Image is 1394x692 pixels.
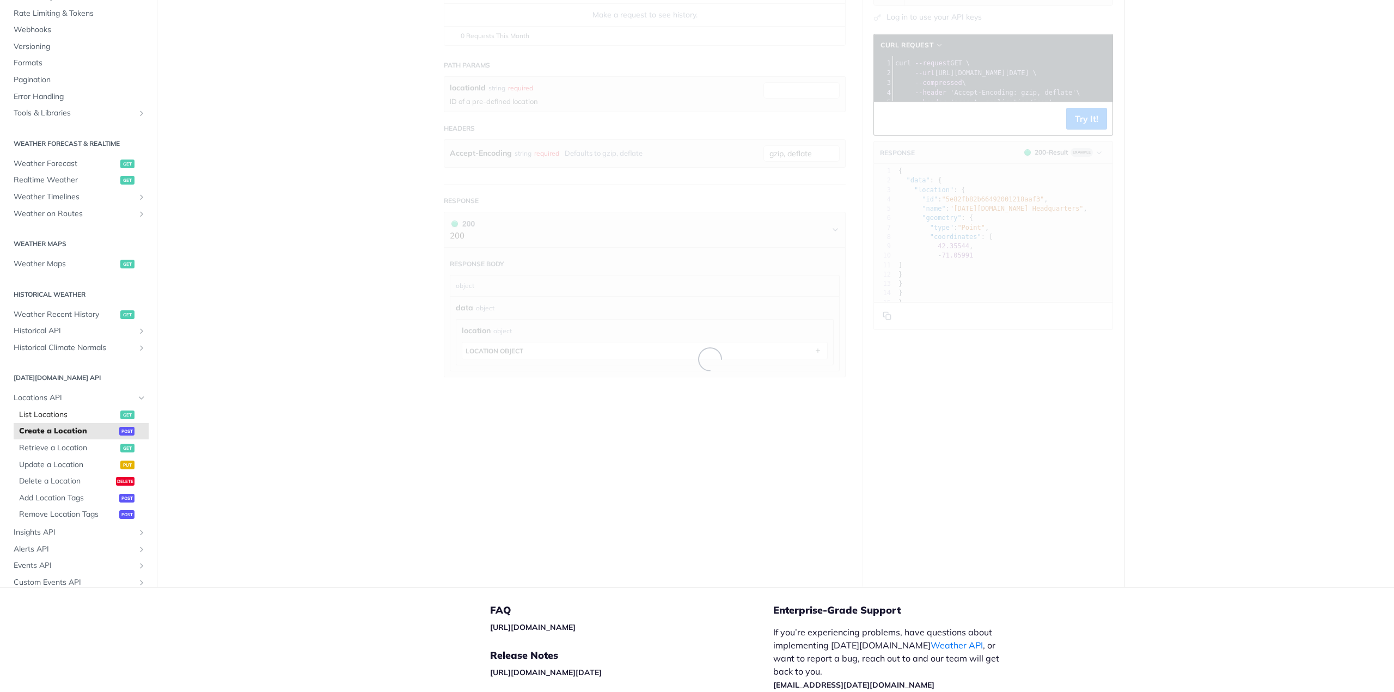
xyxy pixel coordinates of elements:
h2: Weather Forecast & realtime [8,139,149,149]
a: Events APIShow subpages for Events API [8,558,149,574]
a: Retrieve a Locationget [14,440,149,456]
span: put [120,461,134,469]
span: Weather Forecast [14,158,118,169]
span: Update a Location [19,460,118,470]
a: Weather TimelinesShow subpages for Weather Timelines [8,189,149,205]
span: post [119,427,134,436]
span: Historical Climate Normals [14,342,134,353]
a: Pagination [8,72,149,88]
a: Delete a Locationdelete [14,473,149,489]
span: Remove Location Tags [19,509,117,520]
a: Alerts APIShow subpages for Alerts API [8,541,149,558]
span: Custom Events API [14,577,134,588]
span: Pagination [14,75,146,85]
span: Versioning [14,41,146,52]
span: Weather Recent History [14,309,118,320]
a: Weather API [931,640,983,651]
button: Show subpages for Insights API [137,528,146,537]
span: Rate Limiting & Tokens [14,8,146,19]
a: List Locationsget [14,407,149,423]
a: Versioning [8,39,149,55]
a: [URL][DOMAIN_NAME] [490,622,576,632]
button: Show subpages for Alerts API [137,545,146,554]
span: Retrieve a Location [19,443,118,454]
a: Historical APIShow subpages for Historical API [8,323,149,339]
span: post [119,494,134,503]
span: List Locations [19,409,118,420]
h2: Weather Maps [8,239,149,249]
a: Weather Forecastget [8,156,149,172]
h2: Historical Weather [8,290,149,299]
p: If you’re experiencing problems, have questions about implementing [DATE][DOMAIN_NAME] , or want ... [773,626,1011,691]
a: Formats [8,55,149,71]
a: Webhooks [8,22,149,38]
span: get [120,260,134,268]
span: Locations API [14,393,134,403]
span: Historical API [14,326,134,336]
a: Weather Recent Historyget [8,307,149,323]
a: Insights APIShow subpages for Insights API [8,524,149,541]
a: Error Handling [8,89,149,105]
a: Weather Mapsget [8,256,149,272]
button: Hide subpages for Locations API [137,394,146,402]
button: Show subpages for Custom Events API [137,578,146,587]
a: [URL][DOMAIN_NAME][DATE] [490,667,602,677]
span: Alerts API [14,544,134,555]
a: Rate Limiting & Tokens [8,5,149,22]
a: Remove Location Tagspost [14,506,149,523]
a: Weather on RoutesShow subpages for Weather on Routes [8,206,149,222]
h5: Enterprise-Grade Support [773,604,1028,617]
span: Webhooks [14,25,146,35]
button: Show subpages for Weather Timelines [137,193,146,201]
span: Insights API [14,527,134,538]
a: Realtime Weatherget [8,172,149,188]
a: Add Location Tagspost [14,490,149,506]
h2: [DATE][DOMAIN_NAME] API [8,373,149,383]
a: Update a Locationput [14,457,149,473]
a: Historical Climate NormalsShow subpages for Historical Climate Normals [8,340,149,356]
span: Realtime Weather [14,175,118,186]
button: Show subpages for Events API [137,561,146,570]
span: post [119,510,134,519]
span: get [120,160,134,168]
span: Delete a Location [19,476,113,487]
span: Weather Timelines [14,192,134,203]
span: get [120,310,134,319]
span: Create a Location [19,426,117,437]
h5: Release Notes [490,649,773,662]
a: [EMAIL_ADDRESS][DATE][DOMAIN_NAME] [773,680,934,690]
h5: FAQ [490,604,773,617]
span: Error Handling [14,91,146,102]
span: get [120,444,134,452]
span: Add Location Tags [19,493,117,504]
a: Custom Events APIShow subpages for Custom Events API [8,574,149,591]
button: Show subpages for Historical Climate Normals [137,344,146,352]
a: Tools & LibrariesShow subpages for Tools & Libraries [8,105,149,121]
span: get [120,411,134,419]
button: Show subpages for Weather on Routes [137,210,146,218]
button: Show subpages for Historical API [137,327,146,335]
a: Locations APIHide subpages for Locations API [8,390,149,406]
span: Weather on Routes [14,209,134,219]
span: delete [116,477,134,486]
span: Tools & Libraries [14,108,134,119]
span: Events API [14,560,134,571]
span: Formats [14,58,146,69]
button: Show subpages for Tools & Libraries [137,109,146,118]
span: get [120,176,134,185]
a: Create a Locationpost [14,423,149,439]
span: Weather Maps [14,259,118,270]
